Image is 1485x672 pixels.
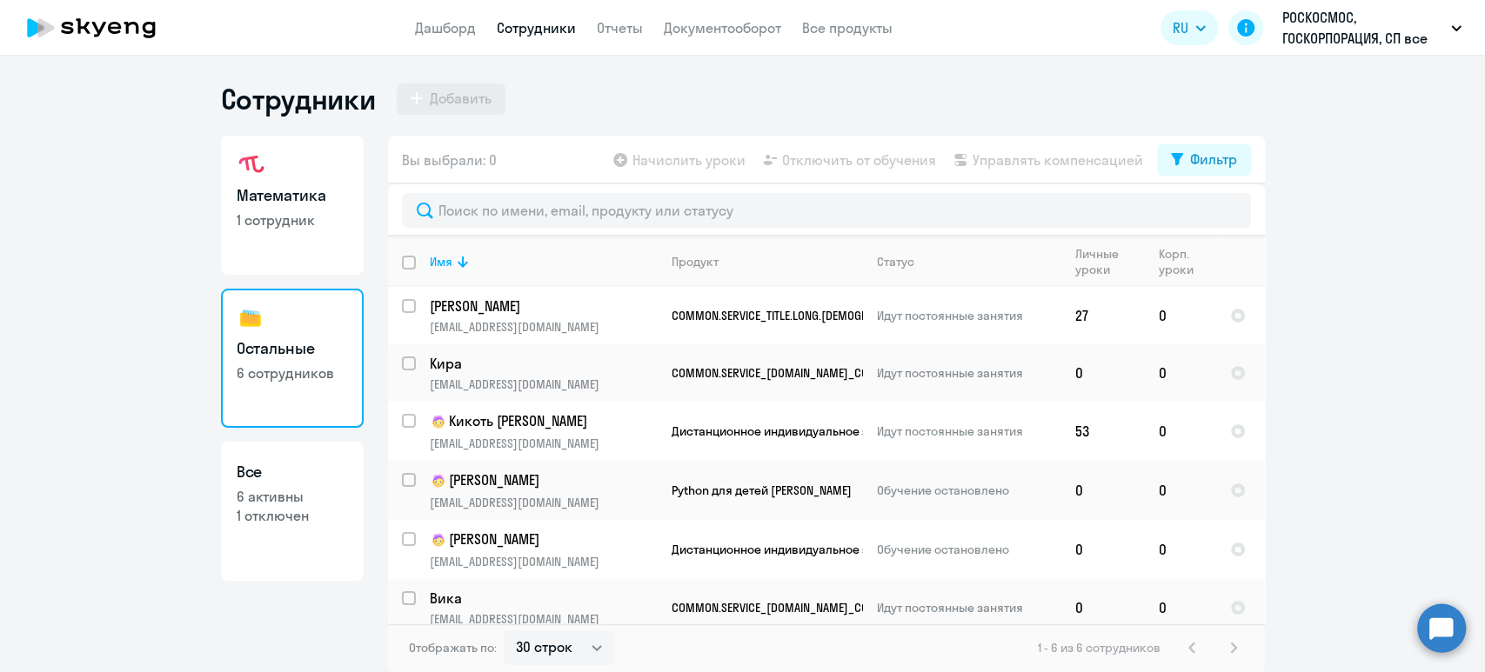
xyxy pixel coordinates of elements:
[430,554,657,569] p: [EMAIL_ADDRESS][DOMAIN_NAME]
[430,470,657,491] p: [PERSON_NAME]
[237,487,348,506] p: 6 активны
[1190,149,1237,170] div: Фильтр
[237,363,348,383] p: 6 сотрудников
[597,19,643,37] a: Отчеты
[672,254,862,269] div: Продукт
[672,423,1068,439] span: Дистанционное индивидуальное занятие по дошкольной подготовке
[1274,7,1470,49] button: РОСКОСМОС, ГОСКОРПОРАЦИЯ, СП все продукты
[430,495,657,510] p: [EMAIL_ADDRESS][DOMAIN_NAME]
[877,254,914,269] div: Статус
[1145,579,1216,636] td: 0
[402,150,497,170] span: Вы выбрали: 0
[409,640,497,655] span: Отображать по:
[877,600,1060,615] p: Идут постоянные занятия
[1145,287,1216,344] td: 0
[430,413,447,430] img: child
[1075,246,1132,277] div: Личные уроки
[430,411,657,451] a: childКикоть [PERSON_NAME][EMAIL_ADDRESS][DOMAIN_NAME]
[237,210,348,230] p: 1 сотрудник
[237,506,348,525] p: 1 отключен
[672,600,1010,615] span: COMMON.SERVICE_[DOMAIN_NAME]_COURSE_KIDS_ENGLISH_JUNIOR
[877,365,1060,381] p: Идут постоянные занятия
[1061,579,1145,636] td: 0
[221,136,364,275] a: Математика1 сотрудник
[430,589,657,627] a: Вика[EMAIL_ADDRESS][DOMAIN_NAME]
[1038,640,1161,655] span: 1 - 6 из 6 сотрудников
[221,442,364,581] a: Все6 активны1 отключен
[1061,287,1145,344] td: 27
[430,296,657,335] a: [PERSON_NAME][EMAIL_ADDRESS][DOMAIN_NAME]
[237,461,348,483] h3: Все
[430,470,657,510] a: child[PERSON_NAME][EMAIL_ADDRESS][DOMAIN_NAME]
[430,354,657,373] p: Кира
[221,82,376,116] h1: Сотрудники
[237,151,264,179] img: math
[877,423,1060,439] p: Идут постоянные занятия
[415,19,476,37] a: Дашборд
[430,611,657,627] p: [EMAIL_ADDRESS][DOMAIN_NAME]
[497,19,576,37] a: Сотрудники
[664,19,781,37] a: Документооборот
[430,411,657,432] p: Кикоть [PERSON_NAME]
[430,354,657,392] a: Кира[EMAIL_ADDRESS][DOMAIN_NAME]
[877,254,1060,269] div: Статус
[1161,10,1218,45] button: RU
[430,88,492,109] div: Добавить
[430,319,657,335] p: [EMAIL_ADDRESS][DOMAIN_NAME]
[237,337,348,360] h3: Остальные
[877,482,1060,498] p: Обучение остановлено
[877,542,1060,557] p: Обучение остановлено
[1282,7,1444,49] p: РОСКОСМОС, ГОСКОРПОРАЦИЯ, СП все продукты
[430,376,657,392] p: [EMAIL_ADDRESS][DOMAIN_NAME]
[430,436,657,451] p: [EMAIL_ADDRESS][DOMAIN_NAME]
[1075,246,1144,277] div: Личные уроки
[1061,402,1145,461] td: 53
[802,19,893,37] a: Все продукты
[1061,520,1145,579] td: 0
[430,296,657,316] p: [PERSON_NAME]
[402,193,1251,228] input: Поиск по имени, email, продукту или статусу
[1145,344,1216,402] td: 0
[672,365,1010,381] span: COMMON.SERVICE_[DOMAIN_NAME]_COURSE_KIDS_ENGLISH_JUNIOR
[430,589,657,608] p: Вика
[237,304,264,332] img: others
[1157,144,1251,176] button: Фильтр
[1159,246,1203,277] div: Корп. уроки
[877,308,1060,323] p: Идут постоянные занятия
[1159,246,1215,277] div: Корп. уроки
[430,531,447,549] img: child
[1145,461,1216,520] td: 0
[221,289,364,428] a: Остальные6 сотрудников
[237,184,348,207] h3: Математика
[1145,520,1216,579] td: 0
[1061,344,1145,402] td: 0
[430,529,657,550] p: [PERSON_NAME]
[672,308,932,323] span: COMMON.SERVICE_TITLE.LONG.[DEMOGRAPHIC_DATA]
[397,83,505,115] button: Добавить
[430,529,657,569] a: child[PERSON_NAME][EMAIL_ADDRESS][DOMAIN_NAME]
[1173,17,1188,38] span: RU
[672,482,852,498] span: Python для детей [PERSON_NAME]
[1061,461,1145,520] td: 0
[672,254,719,269] div: Продукт
[430,254,452,269] div: Имя
[672,542,1068,557] span: Дистанционное индивидуальное занятие по дошкольной подготовке
[430,254,657,269] div: Имя
[1145,402,1216,461] td: 0
[430,472,447,489] img: child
